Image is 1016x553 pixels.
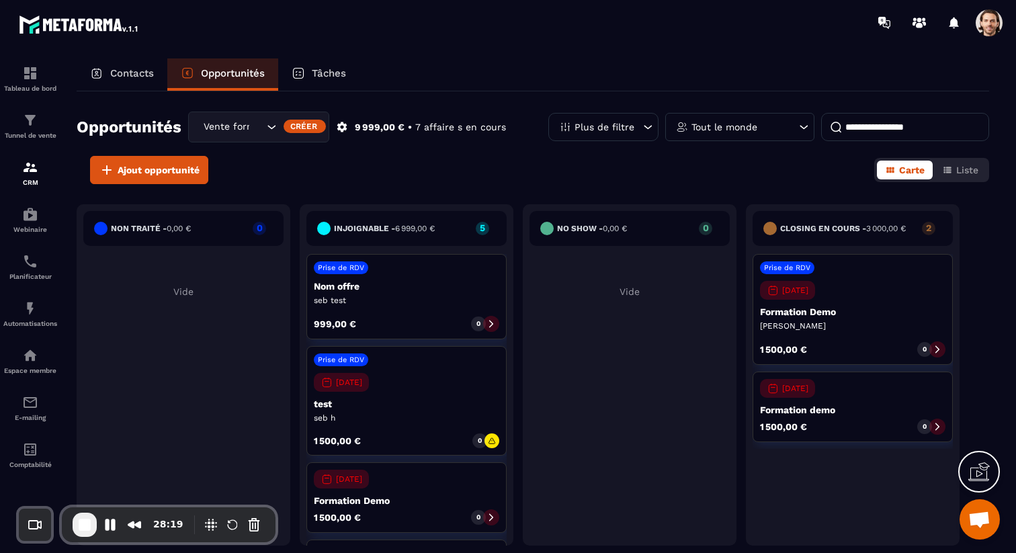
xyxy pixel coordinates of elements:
h6: No show - [557,224,627,233]
p: seb test [314,295,499,306]
p: 1 500,00 € [760,422,807,431]
p: 0 [476,513,480,522]
p: Formation demo [760,405,945,415]
a: accountantaccountantComptabilité [3,431,57,478]
img: accountant [22,441,38,458]
p: Vide [530,286,730,297]
span: Carte [899,165,925,175]
a: Tâches [278,58,359,91]
p: Comptabilité [3,461,57,468]
a: schedulerschedulerPlanificateur [3,243,57,290]
p: 9 999,00 € [355,121,405,134]
a: Contacts [77,58,167,91]
a: automationsautomationsEspace membre [3,337,57,384]
p: 0 [923,422,927,431]
p: CRM [3,179,57,186]
img: formation [22,159,38,175]
p: Opportunités [201,67,265,79]
p: [DATE] [336,474,362,484]
span: Vente formation Demo [200,120,250,134]
span: 0,00 € [603,224,627,233]
p: 7 affaire s en cours [415,121,506,134]
p: [PERSON_NAME] [760,321,945,331]
a: Ouvrir le chat [960,499,1000,540]
p: [DATE] [782,286,808,295]
p: 1 500,00 € [760,345,807,354]
p: Vide [83,286,284,297]
img: automations [22,347,38,364]
span: Liste [956,165,978,175]
p: Automatisations [3,320,57,327]
div: Créer [284,120,326,133]
img: email [22,394,38,411]
p: Formation Demo [760,306,945,317]
p: 999,00 € [314,319,356,329]
span: 0,00 € [167,224,191,233]
p: seb h [314,413,499,423]
img: automations [22,206,38,222]
p: 0 [478,436,482,445]
p: [DATE] [336,378,362,387]
img: scheduler [22,253,38,269]
p: Contacts [110,67,154,79]
p: [DATE] [782,384,808,393]
button: Carte [877,161,933,179]
p: Prise de RDV [764,263,810,272]
p: Tableau de bord [3,85,57,92]
p: 2 [922,223,935,232]
span: 6 999,00 € [395,224,435,233]
p: Tout le monde [691,122,757,132]
a: Opportunités [167,58,278,91]
p: 1 500,00 € [314,513,361,522]
h6: Non traité - [111,224,191,233]
p: 5 [476,223,489,232]
div: Search for option [188,112,329,142]
h6: Closing en cours - [780,224,906,233]
a: formationformationCRM [3,149,57,196]
img: formation [22,65,38,81]
p: 1 500,00 € [314,436,361,445]
p: Prise de RDV [318,355,364,364]
span: Ajout opportunité [118,163,200,177]
p: test [314,398,499,409]
p: Tunnel de vente [3,132,57,139]
button: Ajout opportunité [90,156,208,184]
img: automations [22,300,38,316]
p: Prise de RDV [318,263,364,272]
a: formationformationTableau de bord [3,55,57,102]
a: automationsautomationsWebinaire [3,196,57,243]
p: Tâches [312,67,346,79]
p: Formation Demo [314,495,499,506]
input: Search for option [250,120,263,134]
p: 0 [476,319,480,329]
img: logo [19,12,140,36]
h2: Opportunités [77,114,181,140]
button: Liste [934,161,986,179]
p: 0 [253,223,266,232]
p: • [408,121,412,134]
p: Nom offre [314,281,499,292]
h6: injoignable - [334,224,435,233]
p: E-mailing [3,414,57,421]
p: Espace membre [3,367,57,374]
p: 0 [699,223,712,232]
a: formationformationTunnel de vente [3,102,57,149]
span: 3 000,00 € [866,224,906,233]
a: automationsautomationsAutomatisations [3,290,57,337]
p: Planificateur [3,273,57,280]
a: emailemailE-mailing [3,384,57,431]
p: 0 [923,345,927,354]
p: Webinaire [3,226,57,233]
p: Plus de filtre [575,122,634,132]
img: formation [22,112,38,128]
